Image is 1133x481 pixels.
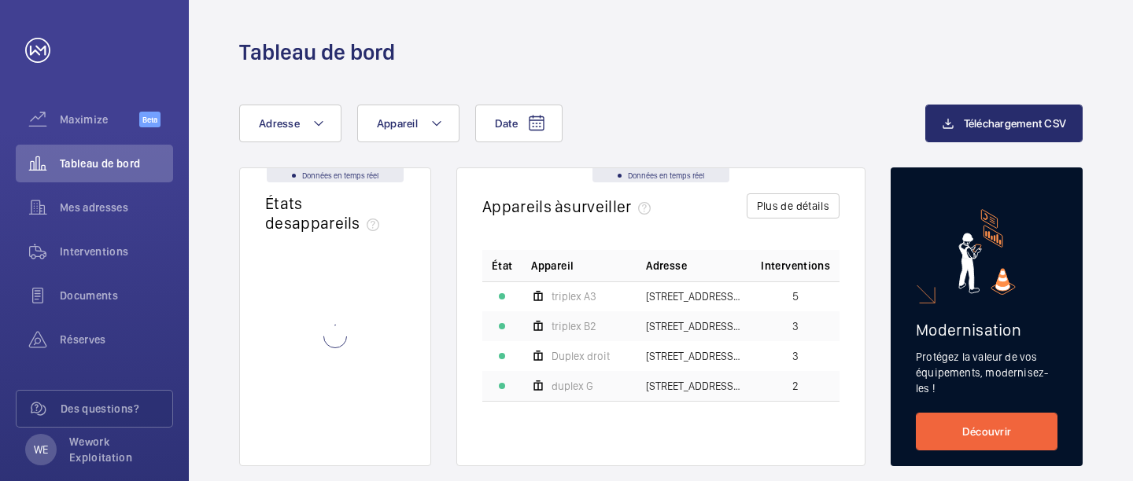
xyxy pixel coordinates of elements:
p: État [492,258,512,274]
span: surveiller [563,196,656,216]
span: duplex G [552,380,593,391]
span: Duplex droit [552,351,610,362]
button: Adresse [239,105,341,142]
h2: États des [265,193,386,233]
span: 5 [792,291,799,302]
span: [STREET_ADDRESS][GEOGRAPHIC_DATA][STREET_ADDRESS] [646,380,742,391]
span: [STREET_ADDRESS] - [STREET_ADDRESS] [646,321,742,332]
span: Interventions [60,244,173,259]
span: Mes adresses [60,200,173,215]
span: triplex A3 [552,291,596,302]
span: Adresse [259,117,300,130]
div: Données en temps réel [592,168,729,182]
h1: Tableau de bord [239,38,395,67]
p: WE [34,442,48,457]
button: Appareil [357,105,459,142]
a: Découvrir [916,413,1057,450]
span: Maximize [60,112,139,127]
span: 3 [792,351,799,362]
button: Date [475,105,563,142]
p: Wework Exploitation [69,434,164,465]
span: Téléchargement CSV [964,117,1067,130]
span: Appareil [531,258,574,274]
span: [STREET_ADDRESS] - [STREET_ADDRESS] [646,291,742,302]
button: Téléchargement CSV [925,105,1083,142]
span: triplex B2 [552,321,596,332]
div: Données en temps réel [267,168,404,182]
span: [STREET_ADDRESS][PERSON_NAME][PERSON_NAME] [646,351,742,362]
span: Réserves [60,332,173,347]
img: marketing-card.svg [958,209,1016,295]
h2: Modernisation [916,320,1057,340]
span: Beta [139,112,161,127]
button: Plus de détails [747,193,840,218]
span: Des questions? [61,401,172,417]
span: Appareil [377,117,418,130]
h2: Appareils à [482,196,657,216]
span: Documents [60,288,173,303]
span: 3 [792,321,799,332]
span: Interventions [761,258,830,274]
span: Adresse [646,258,686,274]
span: Tableau de bord [60,156,173,171]
span: Date [495,117,518,130]
span: appareils [292,213,386,233]
span: 2 [792,380,799,391]
p: Protégez la valeur de vos équipements, modernisez-les ! [916,349,1057,396]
